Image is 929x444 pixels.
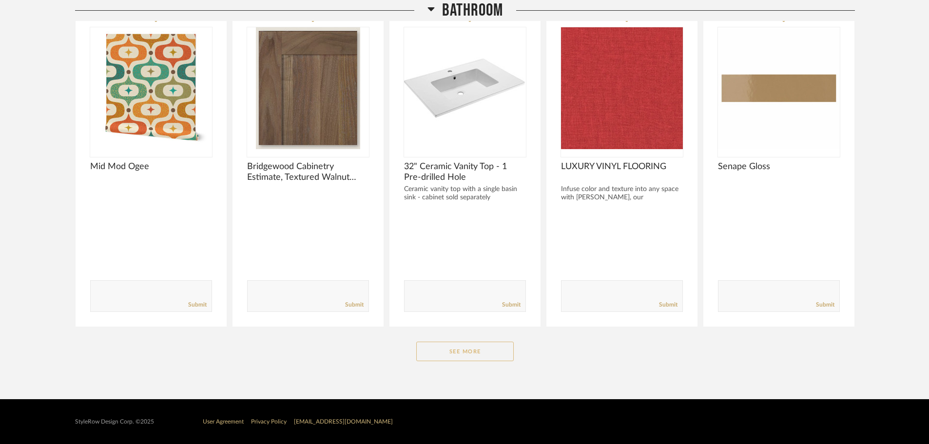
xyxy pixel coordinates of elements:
[718,27,840,149] div: 0
[203,419,244,425] a: User Agreement
[404,185,526,202] div: Ceramic vanity top with a single basin sink - cabinet sold separately
[561,27,683,149] div: 0
[294,419,393,425] a: [EMAIL_ADDRESS][DOMAIN_NAME]
[75,418,154,425] div: StyleRow Design Corp. ©2025
[345,301,364,309] a: Submit
[561,27,683,149] img: undefined
[251,419,287,425] a: Privacy Policy
[416,342,514,361] button: See More
[404,27,526,149] div: 0
[404,161,526,183] span: 32" Ceramic Vanity Top - 1 Pre-drilled Hole
[90,27,212,149] div: 0
[718,27,840,149] img: undefined
[561,161,683,172] span: LUXURY VINYL FLOORING
[247,161,369,183] span: Bridgewood Cabinetry Estimate, Textured Walnut Natural
[404,27,526,149] img: undefined
[247,27,369,149] div: 0
[718,161,840,172] span: Senape Gloss
[561,185,683,210] div: Infuse color and texture into any space with [PERSON_NAME], our expansive luxury vinyl ...
[90,161,212,172] span: Mid Mod Ogee
[188,301,207,309] a: Submit
[659,301,677,309] a: Submit
[90,27,212,149] img: undefined
[502,301,521,309] a: Submit
[816,301,834,309] a: Submit
[247,27,369,149] img: undefined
